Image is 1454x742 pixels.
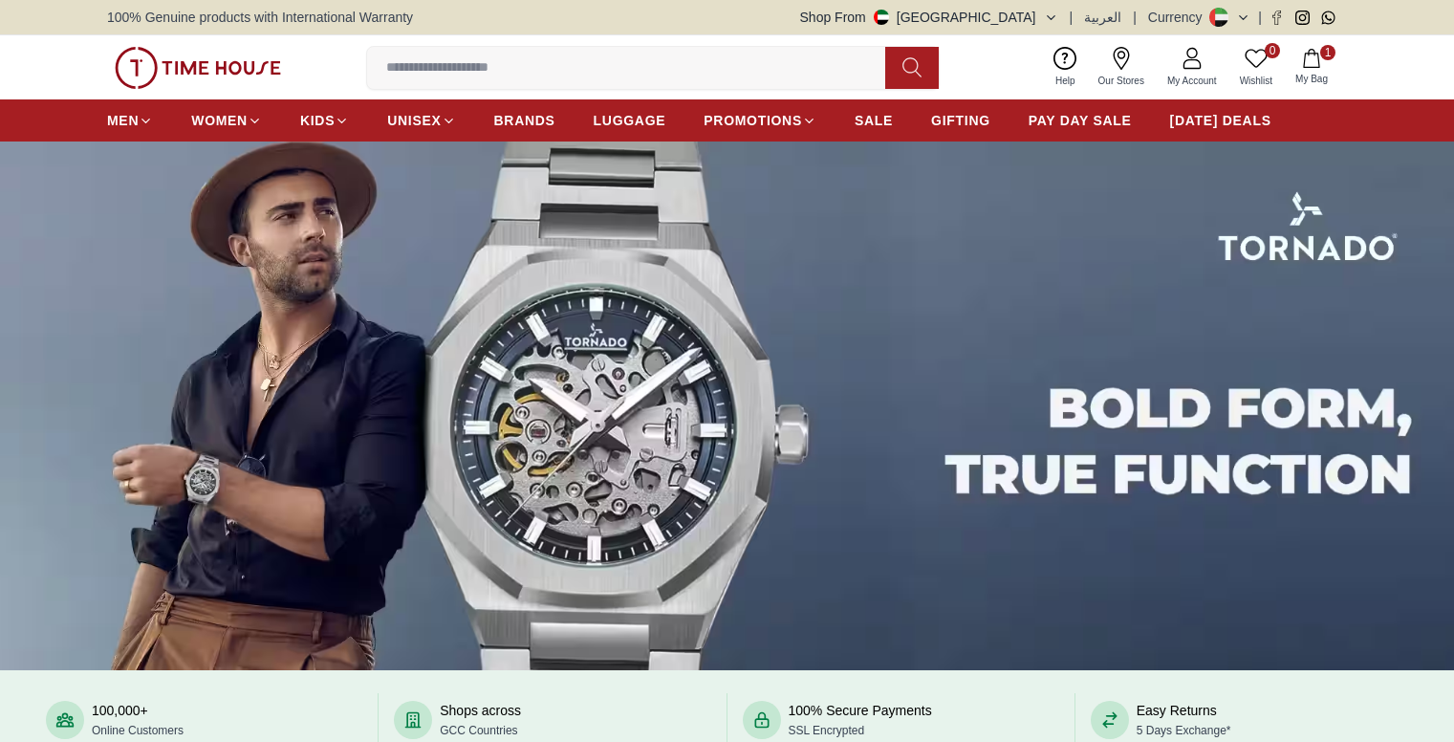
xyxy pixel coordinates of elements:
span: 0 [1265,43,1280,58]
a: Help [1044,43,1087,92]
span: Our Stores [1091,74,1152,88]
span: GCC Countries [440,724,517,737]
span: My Bag [1288,72,1335,86]
span: Wishlist [1232,74,1280,88]
a: LUGGAGE [594,103,666,138]
span: UNISEX [387,111,441,130]
span: 5 Days Exchange* [1137,724,1231,737]
div: Shops across [440,701,521,739]
a: SALE [855,103,893,138]
a: PAY DAY SALE [1029,103,1132,138]
a: BRANDS [494,103,555,138]
span: LUGGAGE [594,111,666,130]
a: GIFTING [931,103,990,138]
a: Our Stores [1087,43,1156,92]
span: GIFTING [931,111,990,130]
span: 100% Genuine products with International Warranty [107,8,413,27]
span: MEN [107,111,139,130]
a: KIDS [300,103,349,138]
span: SALE [855,111,893,130]
span: [DATE] DEALS [1170,111,1271,130]
span: | [1133,8,1137,27]
button: العربية [1084,8,1121,27]
span: | [1258,8,1262,27]
span: Online Customers [92,724,184,737]
a: Instagram [1295,11,1310,25]
span: KIDS [300,111,335,130]
a: MEN [107,103,153,138]
div: Easy Returns [1137,701,1231,739]
img: United Arab Emirates [874,10,889,25]
div: 100% Secure Payments [789,701,932,739]
a: PROMOTIONS [704,103,816,138]
a: [DATE] DEALS [1170,103,1271,138]
a: UNISEX [387,103,455,138]
div: 100,000+ [92,701,184,739]
span: My Account [1160,74,1225,88]
span: BRANDS [494,111,555,130]
span: Help [1048,74,1083,88]
a: Whatsapp [1321,11,1335,25]
a: WOMEN [191,103,262,138]
img: ... [115,47,281,89]
button: Shop From[GEOGRAPHIC_DATA] [800,8,1058,27]
span: 1 [1320,45,1335,60]
a: Facebook [1270,11,1284,25]
div: Currency [1148,8,1210,27]
span: PAY DAY SALE [1029,111,1132,130]
span: SSL Encrypted [789,724,865,737]
span: | [1070,8,1074,27]
button: 1My Bag [1284,45,1339,90]
a: 0Wishlist [1228,43,1284,92]
span: PROMOTIONS [704,111,802,130]
span: WOMEN [191,111,248,130]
